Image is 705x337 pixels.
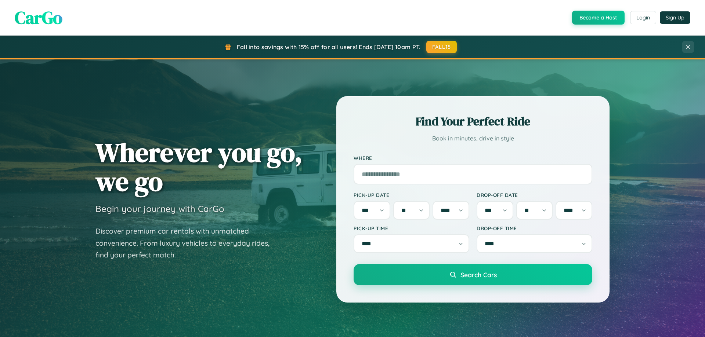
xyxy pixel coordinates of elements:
h1: Wherever you go, we go [95,138,303,196]
p: Book in minutes, drive in style [354,133,592,144]
button: FALL15 [426,41,457,53]
p: Discover premium car rentals with unmatched convenience. From luxury vehicles to everyday rides, ... [95,225,279,261]
h2: Find Your Perfect Ride [354,113,592,129]
button: Search Cars [354,264,592,285]
h3: Begin your journey with CarGo [95,203,224,214]
label: Drop-off Date [477,192,592,198]
label: Pick-up Time [354,225,469,231]
label: Where [354,155,592,161]
label: Drop-off Time [477,225,592,231]
span: Fall into savings with 15% off for all users! Ends [DATE] 10am PT. [237,43,421,51]
button: Login [630,11,656,24]
span: CarGo [15,6,62,30]
label: Pick-up Date [354,192,469,198]
button: Become a Host [572,11,625,25]
span: Search Cars [460,271,497,279]
button: Sign Up [660,11,690,24]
